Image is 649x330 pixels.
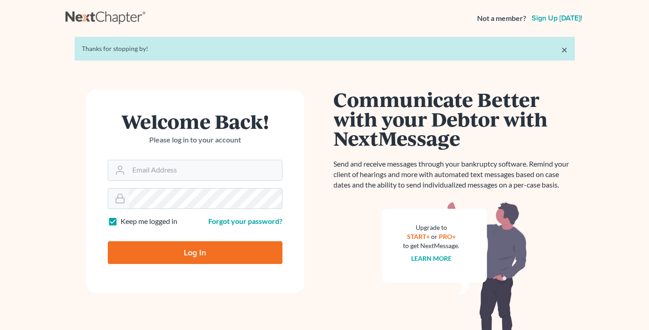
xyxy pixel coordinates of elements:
span: or [431,233,438,240]
input: Log In [108,241,282,264]
strong: Not a member? [477,13,526,24]
h1: Welcome Back! [108,112,282,131]
div: Upgrade to [403,223,460,232]
a: Forgot your password? [208,217,282,225]
input: Email Address [129,160,282,180]
a: Sign up [DATE]! [530,15,584,22]
h1: Communicate Better with your Debtor with NextMessage [334,90,575,148]
div: Thanks for stopping by! [82,44,568,53]
a: START+ [407,233,430,240]
a: Learn more [411,254,452,262]
div: to get NextMessage. [403,241,460,250]
a: PRO+ [439,233,456,240]
label: Keep me logged in [121,216,177,227]
p: Please log in to your account [108,135,282,145]
a: × [561,44,568,55]
p: Send and receive messages through your bankruptcy software. Remind your client of hearings and mo... [334,159,575,190]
